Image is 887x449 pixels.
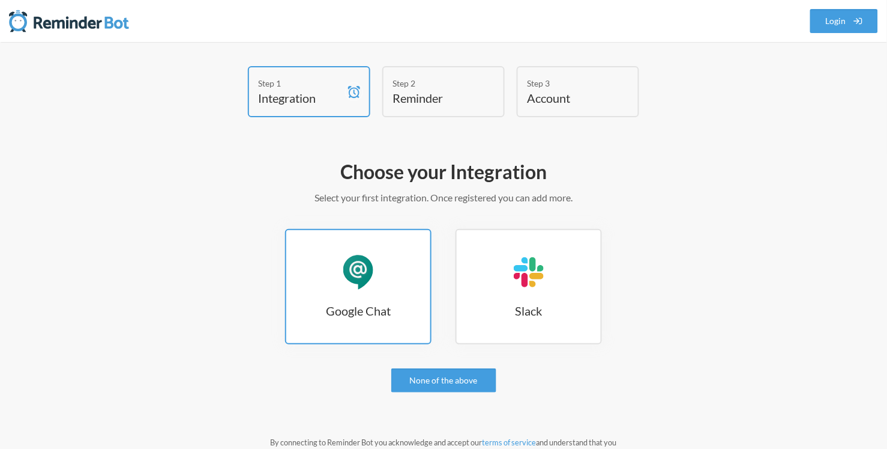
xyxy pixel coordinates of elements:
a: terms of service [483,438,537,447]
h3: Google Chat [286,302,430,319]
div: Step 1 [258,77,342,90]
h4: Integration [258,90,342,106]
img: Reminder Bot [9,9,129,33]
h4: Reminder [392,90,477,106]
h3: Slack [457,302,601,319]
a: Login [810,9,879,33]
div: Step 3 [527,77,611,90]
p: Select your first integration. Once registered you can add more. [95,191,792,205]
h4: Account [527,90,611,106]
a: None of the above [391,368,496,392]
div: Step 2 [392,77,477,90]
h2: Choose your Integration [95,159,792,185]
